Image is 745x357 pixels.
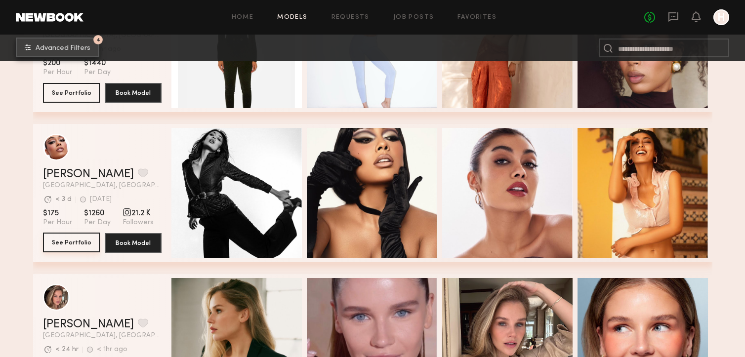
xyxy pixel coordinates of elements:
[43,182,162,189] span: [GEOGRAPHIC_DATA], [GEOGRAPHIC_DATA]
[713,9,729,25] a: H
[84,218,111,227] span: Per Day
[393,14,434,21] a: Job Posts
[105,233,162,253] button: Book Model
[457,14,497,21] a: Favorites
[84,58,111,68] span: $1440
[90,196,112,203] div: [DATE]
[43,68,72,77] span: Per Hour
[331,14,370,21] a: Requests
[43,168,134,180] a: [PERSON_NAME]
[16,38,99,57] button: 4Advanced Filters
[43,233,100,252] button: See Portfolio
[123,218,154,227] span: Followers
[43,58,72,68] span: $200
[43,233,100,253] a: See Portfolio
[43,332,162,339] span: [GEOGRAPHIC_DATA], [GEOGRAPHIC_DATA]
[84,208,111,218] span: $1260
[43,83,100,103] button: See Portfolio
[96,38,100,42] span: 4
[123,208,154,218] span: 21.2 K
[232,14,254,21] a: Home
[84,68,111,77] span: Per Day
[105,83,162,103] button: Book Model
[55,196,72,203] div: < 3 d
[277,14,307,21] a: Models
[43,208,72,218] span: $175
[36,45,90,52] span: Advanced Filters
[97,346,127,353] div: < 1hr ago
[55,346,79,353] div: < 24 hr
[43,218,72,227] span: Per Hour
[43,318,134,330] a: [PERSON_NAME]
